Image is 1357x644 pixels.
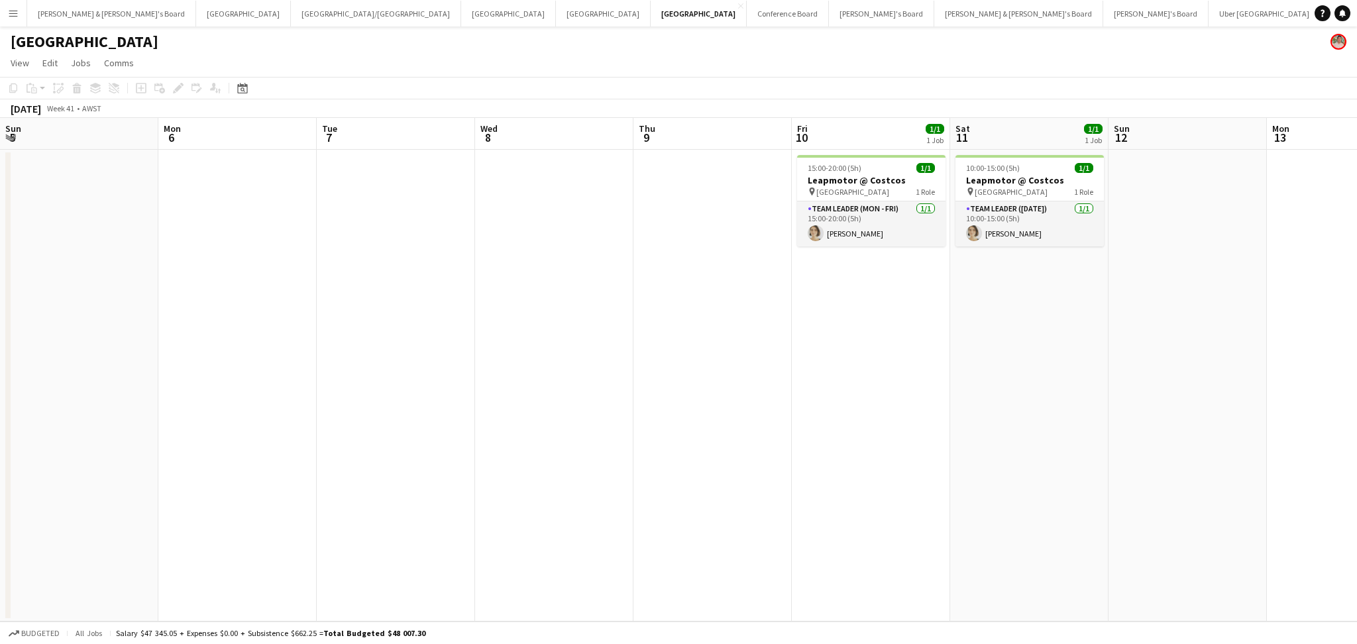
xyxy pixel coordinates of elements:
button: Budgeted [7,626,62,641]
span: Budgeted [21,629,60,638]
button: [GEOGRAPHIC_DATA] [196,1,291,27]
button: [PERSON_NAME]'s Board [1103,1,1209,27]
button: [GEOGRAPHIC_DATA] [556,1,651,27]
span: Total Budgeted $48 007.30 [323,628,425,638]
button: [PERSON_NAME] & [PERSON_NAME]'s Board [934,1,1103,27]
button: [GEOGRAPHIC_DATA] [461,1,556,27]
button: Uber [GEOGRAPHIC_DATA] [1209,1,1321,27]
span: All jobs [73,628,105,638]
button: [GEOGRAPHIC_DATA]/[GEOGRAPHIC_DATA] [291,1,461,27]
button: Conference Board [747,1,829,27]
button: [PERSON_NAME]'s Board [829,1,934,27]
div: Salary $47 345.05 + Expenses $0.00 + Subsistence $662.25 = [116,628,425,638]
button: [PERSON_NAME] & [PERSON_NAME]'s Board [27,1,196,27]
button: [GEOGRAPHIC_DATA] [651,1,747,27]
app-user-avatar: Arrence Torres [1330,34,1346,50]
